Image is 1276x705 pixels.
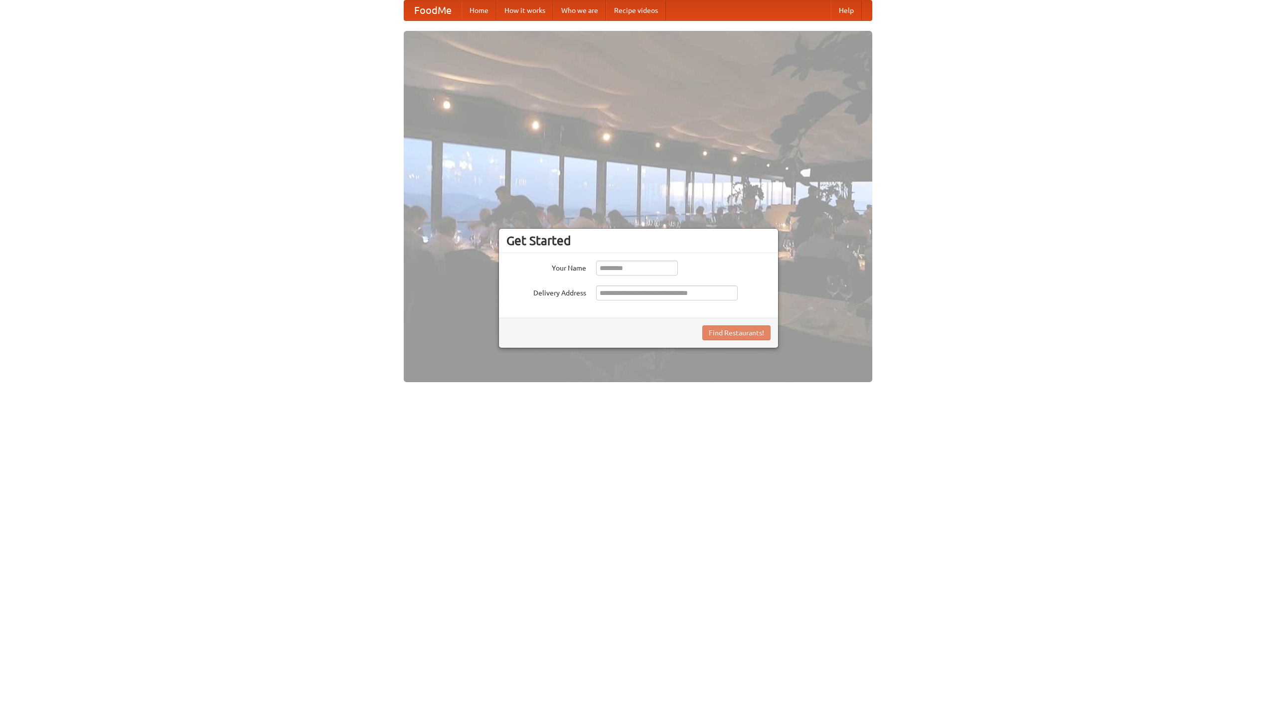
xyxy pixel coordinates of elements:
button: Find Restaurants! [702,325,771,340]
h3: Get Started [506,233,771,248]
a: Home [462,0,496,20]
label: Your Name [506,261,586,273]
a: Who we are [553,0,606,20]
a: Help [831,0,862,20]
a: FoodMe [404,0,462,20]
a: How it works [496,0,553,20]
a: Recipe videos [606,0,666,20]
label: Delivery Address [506,285,586,298]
